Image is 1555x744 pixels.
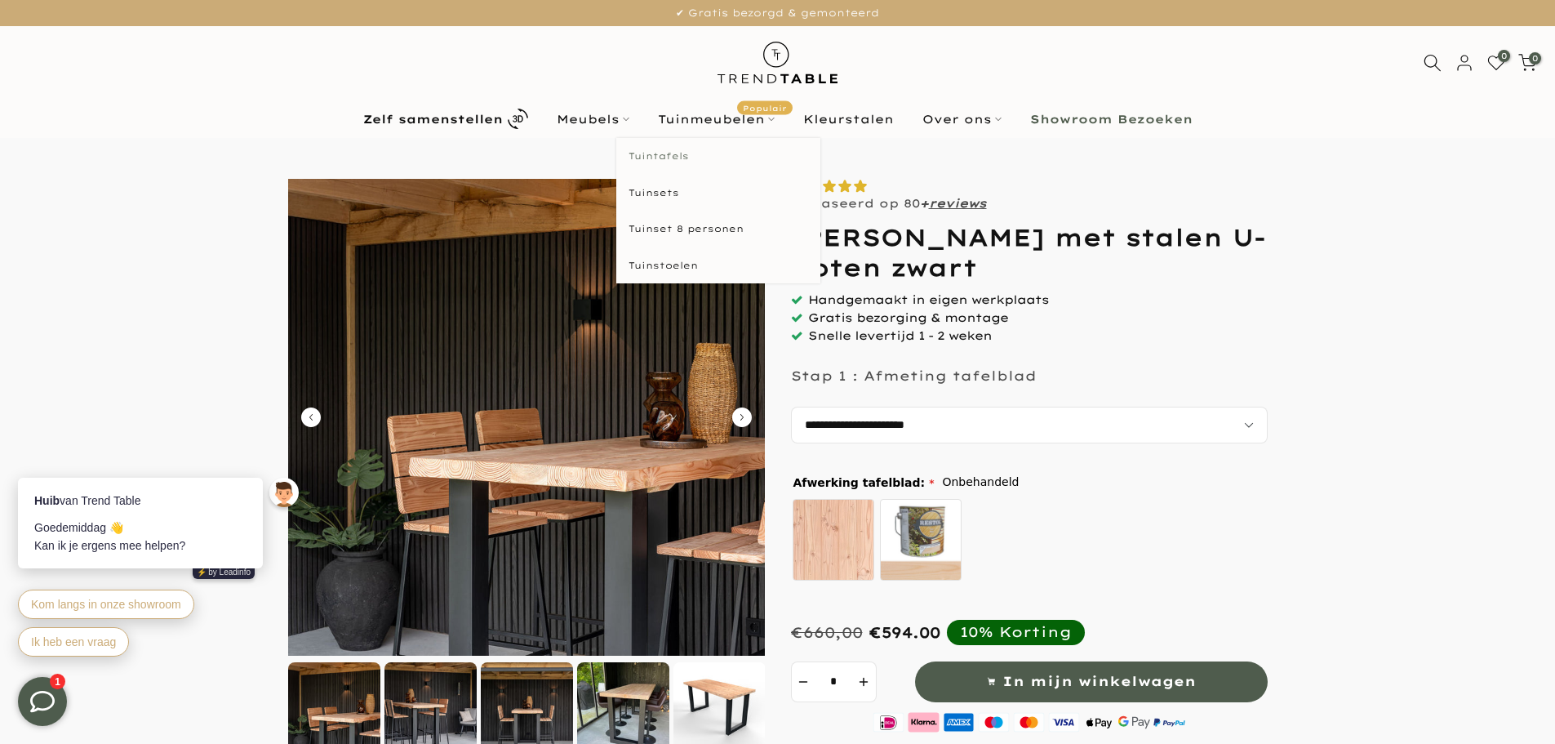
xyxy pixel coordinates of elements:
[908,109,1015,129] a: Over ons
[915,662,1268,702] button: In mijn winkelwagen
[1002,670,1196,693] span: In mijn winkelwagen
[643,109,789,129] a: TuinmeubelenPopulair
[791,407,1268,443] select: autocomplete="off"
[791,368,1037,384] p: Stap 1 : Afmeting tafelblad
[2,661,83,742] iframe: toggle-frame
[349,105,542,133] a: Zelf samenstellen
[852,662,877,702] button: increment
[542,109,643,129] a: Meubels
[791,623,863,642] div: €660,00
[616,175,820,212] a: Tuinsets
[929,196,987,211] a: reviews
[1487,54,1505,72] a: 0
[960,623,1072,641] div: 10% Korting
[616,247,820,284] a: Tuinstoelen
[706,26,849,99] img: trend-table
[791,223,1268,283] h1: [PERSON_NAME] met stalen U-poten zwart
[2,398,320,677] iframe: bot-iframe
[737,100,793,114] span: Populair
[1518,54,1536,72] a: 0
[815,662,852,702] input: Quantity
[942,472,1019,492] span: Onbehandeld
[20,4,1535,22] p: ✔ Gratis bezorgd & gemonteerd
[869,623,940,642] span: €594.00
[791,662,815,702] button: decrement
[363,114,503,125] b: Zelf samenstellen
[789,109,908,129] a: Kleurstalen
[616,138,820,175] a: Tuintafels
[793,477,935,488] span: Afwerking tafelblad:
[808,292,1049,307] span: Handgemaakt in eigen werkplaats
[920,196,929,211] strong: +
[1498,50,1510,62] span: 0
[1529,52,1541,65] span: 0
[791,196,987,211] p: Gebaseerd op 80
[808,310,1008,325] span: Gratis bezorging & montage
[288,179,765,656] img: Douglas bartafel met stalen U-poten zwart
[808,328,992,343] span: Snelle levertijd 1 - 2 weken
[1030,114,1193,125] b: Showroom Bezoeken
[1015,109,1206,129] a: Showroom Bezoeken
[616,211,820,247] a: Tuinset 8 personen
[732,408,752,427] button: Carousel Next Arrow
